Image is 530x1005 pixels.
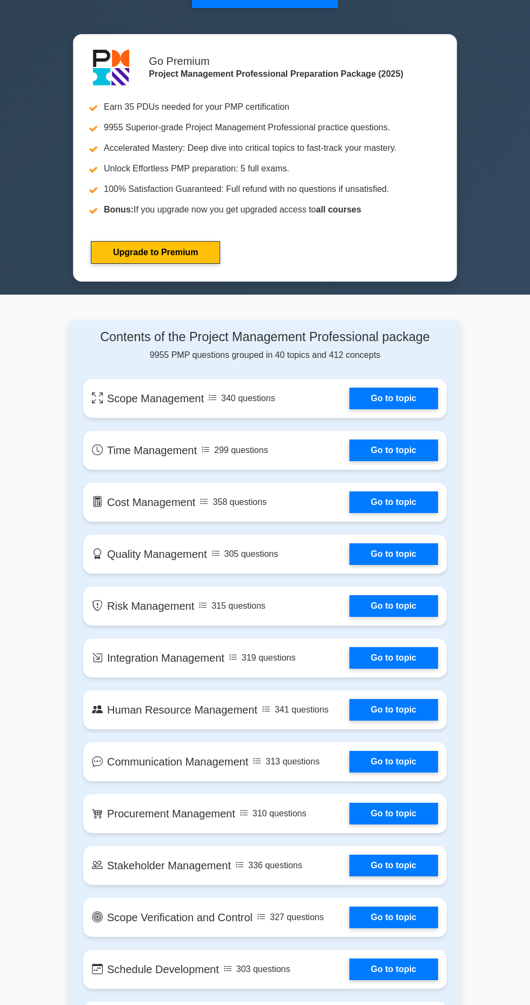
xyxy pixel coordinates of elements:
div: 9955 PMP questions grouped in 40 topics and 412 concepts [83,329,447,362]
a: Go to topic [349,959,438,980]
a: Go to topic [349,647,438,669]
a: Go to topic [349,855,438,876]
a: Go to topic [349,440,438,461]
a: Go to topic [349,803,438,824]
a: Go to topic [349,699,438,721]
a: Go to topic [349,388,438,409]
a: Go to topic [349,595,438,617]
a: Go to topic [349,751,438,773]
a: Upgrade to Premium [91,241,220,264]
a: Go to topic [349,907,438,928]
a: Go to topic [349,543,438,565]
h4: Contents of the Project Management Professional package [83,329,447,344]
a: Go to topic [349,491,438,513]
